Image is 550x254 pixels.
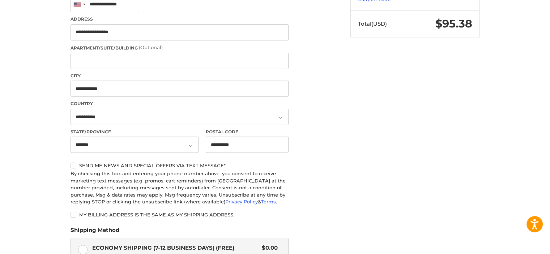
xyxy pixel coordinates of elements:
label: Send me news and special offers via text message* [71,163,289,168]
small: (Optional) [139,44,163,50]
label: My billing address is the same as my shipping address. [71,212,289,218]
label: Country [71,100,289,107]
label: State/Province [71,129,199,135]
span: Total (USD) [358,20,387,27]
label: Address [71,16,289,22]
span: Economy Shipping (7-12 Business Days) (Free) [92,244,259,252]
span: $95.38 [435,17,472,30]
span: $0.00 [258,244,278,252]
label: City [71,73,289,79]
div: By checking this box and entering your phone number above, you consent to receive marketing text ... [71,170,289,206]
label: Postal Code [206,129,289,135]
a: Terms [261,199,276,205]
a: Privacy Policy [225,199,258,205]
legend: Shipping Method [71,226,119,238]
label: Apartment/Suite/Building [71,44,289,51]
iframe: Google Customer Reviews [490,234,550,254]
